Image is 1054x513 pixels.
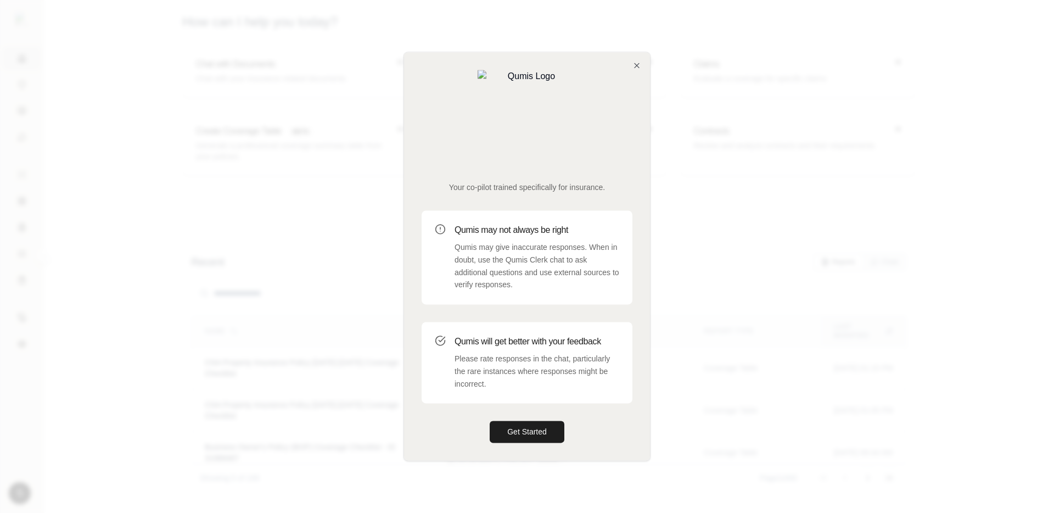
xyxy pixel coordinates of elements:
[455,241,619,291] p: Qumis may give inaccurate responses. When in doubt, use the Qumis Clerk chat to ask additional qu...
[455,335,619,348] h3: Qumis will get better with your feedback
[490,421,564,443] button: Get Started
[455,224,619,237] h3: Qumis may not always be right
[455,353,619,390] p: Please rate responses in the chat, particularly the rare instances where responses might be incor...
[478,70,576,169] img: Qumis Logo
[422,182,632,193] p: Your co-pilot trained specifically for insurance.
